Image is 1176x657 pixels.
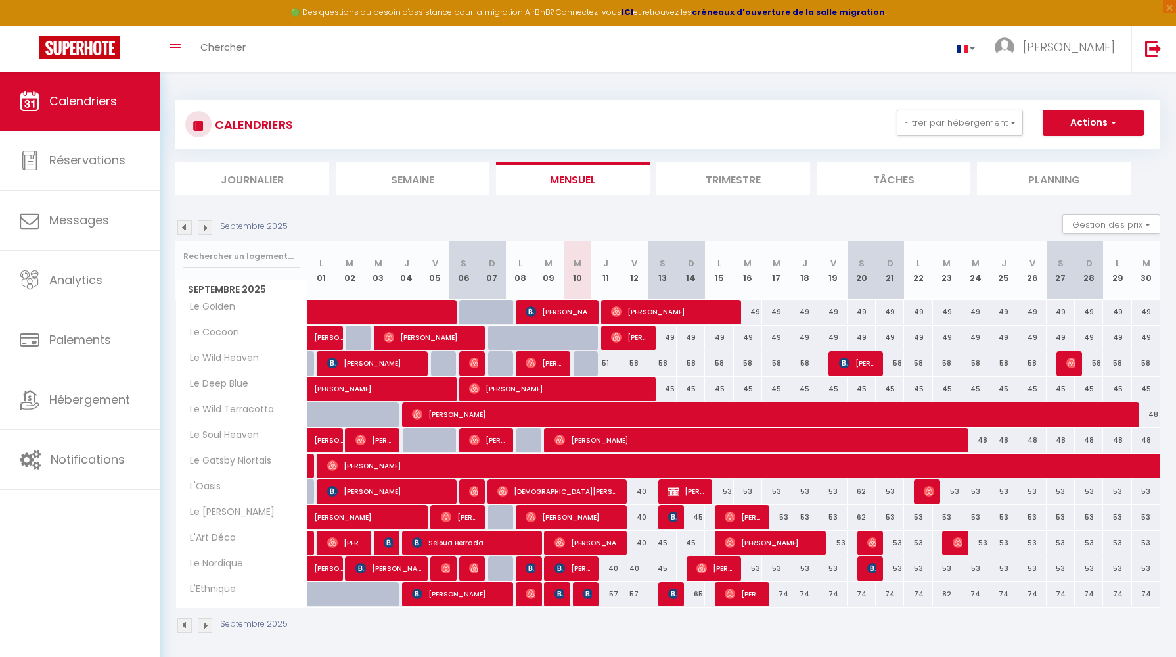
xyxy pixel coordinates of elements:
abbr: D [489,257,495,270]
div: 65 [677,582,705,606]
div: 53 [790,556,819,581]
div: 53 [819,556,848,581]
th: 02 [336,241,364,300]
div: 45 [961,377,989,401]
span: [PERSON_NAME] [526,504,620,529]
span: [PERSON_NAME] [725,530,819,555]
a: [PERSON_NAME] [307,326,336,351]
div: 53 [790,505,819,529]
div: 53 [1047,479,1075,504]
th: 14 [677,241,705,300]
div: 53 [1103,505,1131,529]
div: 49 [989,326,1018,350]
div: 45 [705,377,733,401]
div: 53 [961,556,989,581]
span: Notifications [51,451,125,468]
span: [PERSON_NAME] [1066,351,1075,376]
abbr: J [1001,257,1006,270]
div: 49 [1132,300,1160,324]
th: 19 [819,241,848,300]
div: 53 [1103,556,1131,581]
abbr: V [1029,257,1035,270]
strong: ICI [622,7,633,18]
th: 03 [364,241,392,300]
span: [PERSON_NAME] [469,376,648,401]
abbr: M [545,257,553,270]
div: 58 [1075,351,1103,376]
li: Planning [977,162,1131,195]
div: 53 [819,479,848,504]
span: Paiements [49,331,111,348]
span: [PERSON_NAME] [696,556,734,581]
span: [PERSON_NAME] [355,556,421,581]
span: [PERSON_NAME] [469,479,478,504]
div: 49 [1047,300,1075,324]
div: 58 [876,351,904,376]
div: 48 [1132,402,1160,427]
span: [PERSON_NAME] [469,427,507,452]
th: 06 [449,241,478,300]
div: 49 [904,300,932,324]
div: 58 [677,351,705,376]
span: Hébergement [49,391,130,408]
abbr: J [603,257,608,270]
a: ... [PERSON_NAME] [985,26,1131,72]
div: 49 [1047,326,1075,350]
div: 45 [876,377,904,401]
div: 49 [876,300,904,324]
abbr: S [461,257,466,270]
div: 49 [790,300,819,324]
div: 62 [848,479,876,504]
div: 62 [848,505,876,529]
div: 53 [1132,505,1160,529]
div: 53 [762,479,790,504]
div: 49 [989,300,1018,324]
span: Septembre 2025 [176,280,307,299]
div: 53 [933,479,961,504]
span: [PERSON_NAME] [526,581,535,606]
li: Journalier [175,162,329,195]
div: 49 [1132,326,1160,350]
div: 53 [876,531,904,555]
div: 45 [677,377,705,401]
abbr: L [1116,257,1119,270]
div: 48 [989,428,1018,452]
div: 53 [1018,531,1047,555]
button: Gestion des prix [1062,214,1160,234]
div: 49 [904,326,932,350]
th: 20 [848,241,876,300]
th: 27 [1047,241,1075,300]
div: 49 [1018,300,1047,324]
span: L'Oasis [178,479,227,494]
span: [PERSON_NAME] [924,479,933,504]
div: 53 [1132,556,1160,581]
span: [PERSON_NAME] [668,504,677,529]
div: 45 [1075,377,1103,401]
span: [PERSON_NAME] [526,351,563,376]
span: Seloua Berrada [412,530,534,555]
div: 53 [961,479,989,504]
span: [PERSON_NAME] [867,556,876,581]
th: 04 [392,241,420,300]
div: 53 [734,556,762,581]
span: Le Wild Terracotta [178,402,277,417]
th: 17 [762,241,790,300]
p: Septembre 2025 [220,220,288,233]
div: 49 [1103,300,1131,324]
div: 53 [989,531,1018,555]
div: 53 [734,479,762,504]
span: [PERSON_NAME] [668,479,706,504]
div: 53 [705,479,733,504]
div: 57 [591,582,620,606]
div: 45 [648,556,677,581]
div: 58 [1103,351,1131,376]
div: 49 [648,326,677,350]
a: [PERSON_NAME] [307,377,336,402]
span: [PERSON_NAME] [327,530,365,555]
div: 58 [620,351,648,376]
span: [PERSON_NAME] [554,530,620,555]
th: 24 [961,241,989,300]
span: Calendriers [49,93,117,109]
div: 48 [1103,428,1131,452]
th: 28 [1075,241,1103,300]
